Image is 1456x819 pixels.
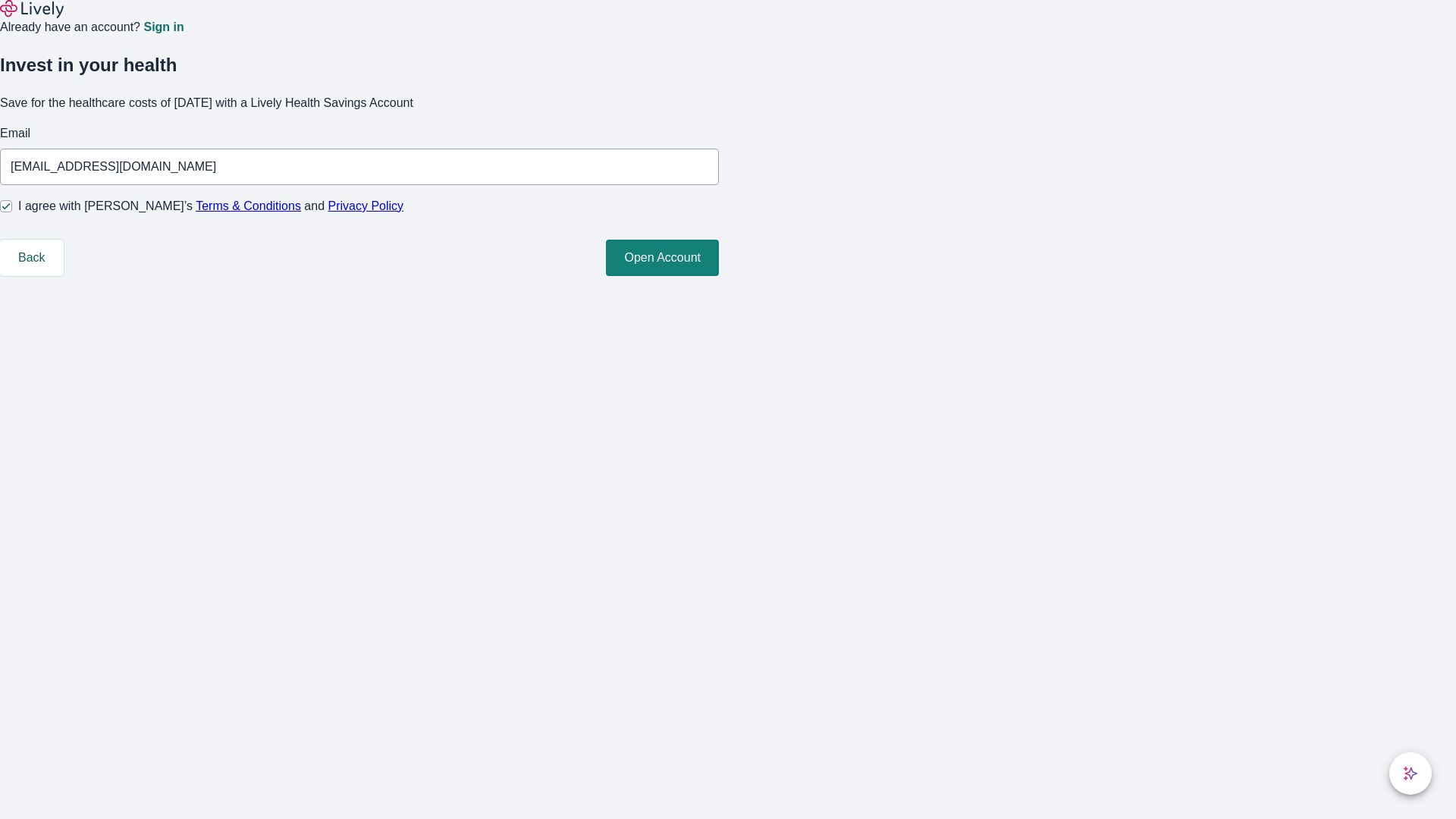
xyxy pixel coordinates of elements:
a: Terms & Conditions [196,199,301,212]
span: I agree with [PERSON_NAME]’s and [18,197,403,215]
a: Privacy Policy [328,199,404,212]
button: Open Account [606,240,719,276]
svg: Lively AI Assistant [1403,766,1418,781]
a: Sign in [143,21,184,33]
button: chat [1389,752,1432,795]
